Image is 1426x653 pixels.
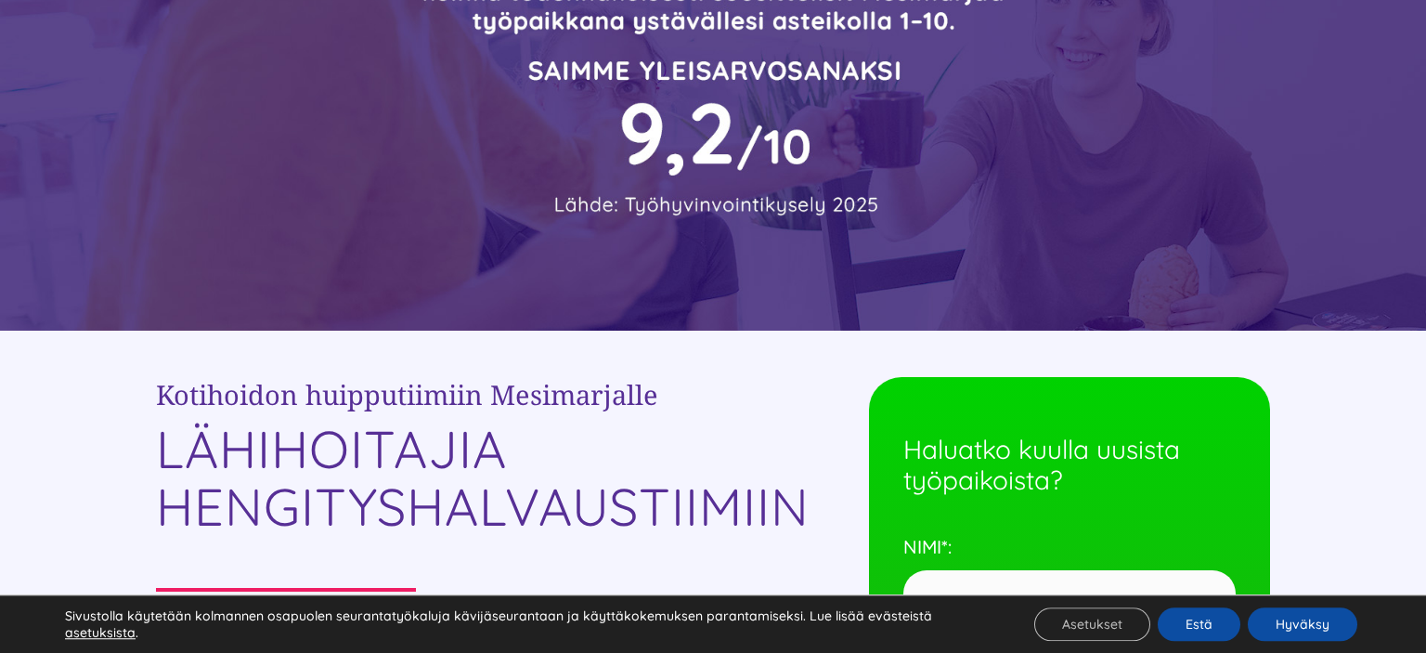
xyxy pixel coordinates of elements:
input: NIMI*: [903,570,1236,617]
p: Sivustolla käytetään kolmannen osapuolen seurantatyökaluja kävijäseurantaan ja käyttäkokemuksen p... [65,607,988,641]
button: asetuksista [65,624,136,641]
p: Kotihoidon huipputiimiin Mesimarjalle [156,377,758,412]
h1: LÄHIHOITAJIA HENGITYSHALVAUSTIIMIIN [156,421,758,535]
label: NIMI*: [903,535,1236,603]
h4: Haluatko kuulla uusista työpaikoista? [903,402,1236,496]
button: Estä [1158,607,1240,641]
button: Asetukset [1034,607,1150,641]
button: Hyväksy [1248,607,1357,641]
